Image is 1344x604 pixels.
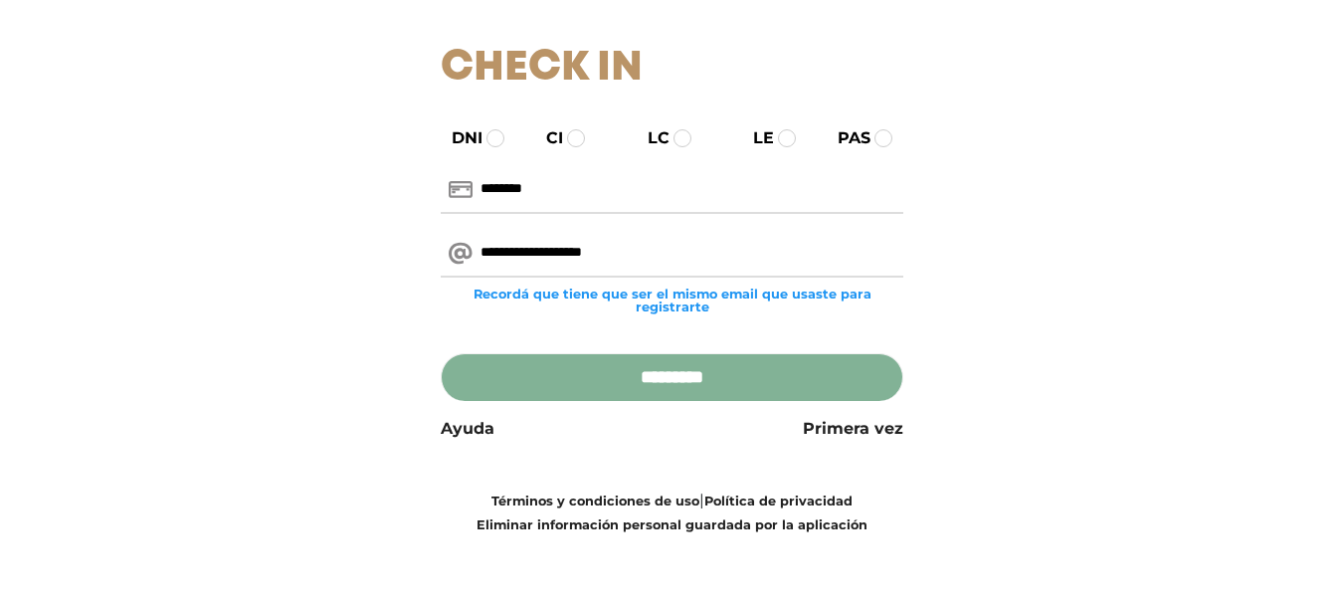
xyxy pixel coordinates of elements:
[735,126,774,150] label: LE
[820,126,870,150] label: PAS
[441,44,903,94] h1: Check In
[630,126,670,150] label: LC
[477,517,867,532] a: Eliminar información personal guardada por la aplicación
[491,494,699,508] a: Términos y condiciones de uso
[528,126,563,150] label: CI
[441,417,494,441] a: Ayuda
[803,417,903,441] a: Primera vez
[434,126,482,150] label: DNI
[704,494,853,508] a: Política de privacidad
[426,489,918,536] div: |
[441,288,903,313] small: Recordá que tiene que ser el mismo email que usaste para registrarte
